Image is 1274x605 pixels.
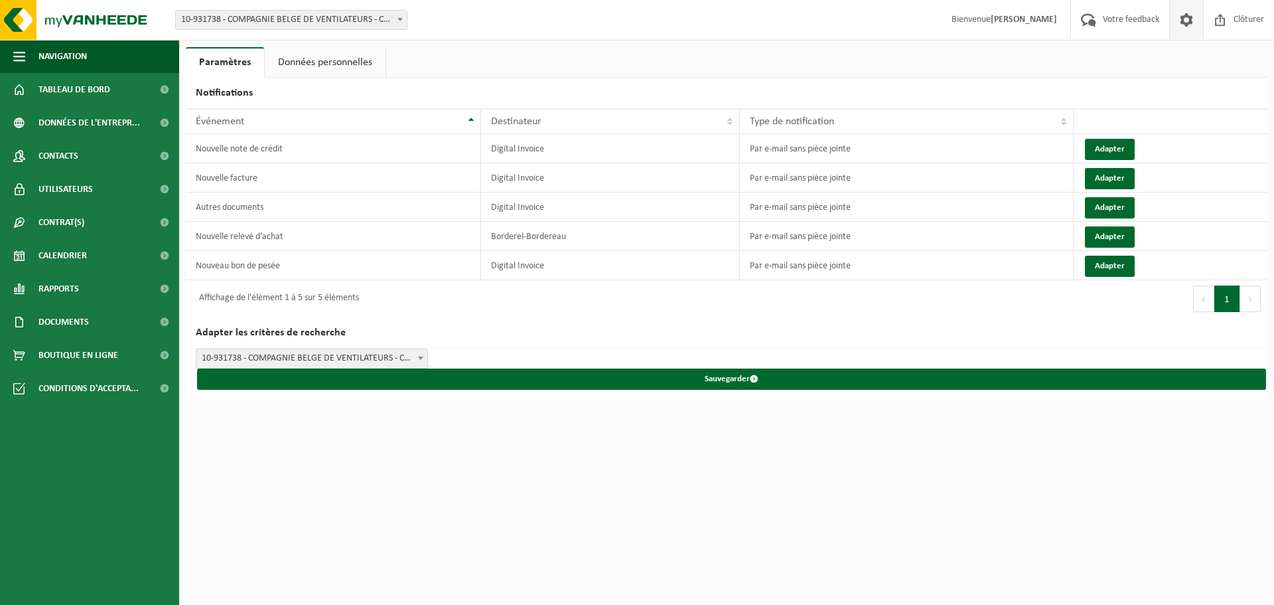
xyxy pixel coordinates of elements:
[1085,256,1135,277] button: Adapter
[175,10,407,30] span: 10-931738 - COMPAGNIE BELGE DE VENTILATEURS - CBV
[186,193,481,222] td: Autres documents
[481,193,740,222] td: Digital Invoice
[481,251,740,280] td: Digital Invoice
[740,193,1074,222] td: Par e-mail sans pièce jointe
[740,222,1074,251] td: Par e-mail sans pièce jointe
[38,106,140,139] span: Données de l'entrepr...
[1085,197,1135,218] button: Adapter
[38,73,110,106] span: Tableau de bord
[740,163,1074,193] td: Par e-mail sans pièce jointe
[186,317,1267,349] h2: Adapter les critères de recherche
[186,222,481,251] td: Nouvelle relevé d'achat
[1085,139,1135,160] button: Adapter
[38,40,87,73] span: Navigation
[1240,286,1261,312] button: Next
[196,116,244,127] span: Événement
[481,222,740,251] td: Borderel-Bordereau
[196,349,428,369] span: 10-931738 - COMPAGNIE BELGE DE VENTILATEURS - CBV
[38,372,139,405] span: Conditions d'accepta...
[1214,286,1240,312] button: 1
[38,272,79,305] span: Rapports
[991,15,1057,25] strong: [PERSON_NAME]
[740,134,1074,163] td: Par e-mail sans pièce jointe
[38,305,89,339] span: Documents
[740,251,1074,280] td: Par e-mail sans pièce jointe
[1085,168,1135,189] button: Adapter
[186,134,481,163] td: Nouvelle note de crédit
[38,139,78,173] span: Contacts
[265,47,386,78] a: Données personnelles
[481,134,740,163] td: Digital Invoice
[196,349,427,368] span: 10-931738 - COMPAGNIE BELGE DE VENTILATEURS - CBV
[186,251,481,280] td: Nouveau bon de pesée
[1193,286,1214,312] button: Previous
[186,47,264,78] a: Paramètres
[38,239,87,272] span: Calendrier
[192,287,359,311] div: Affichage de l'élément 1 à 5 sur 5 éléments
[176,11,407,29] span: 10-931738 - COMPAGNIE BELGE DE VENTILATEURS - CBV
[38,206,84,239] span: Contrat(s)
[750,116,834,127] span: Type de notification
[186,163,481,193] td: Nouvelle facture
[197,369,1266,390] button: Sauvegarder
[1085,226,1135,248] button: Adapter
[38,173,93,206] span: Utilisateurs
[38,339,118,372] span: Boutique en ligne
[186,78,1267,109] h2: Notifications
[481,163,740,193] td: Digital Invoice
[491,116,541,127] span: Destinateur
